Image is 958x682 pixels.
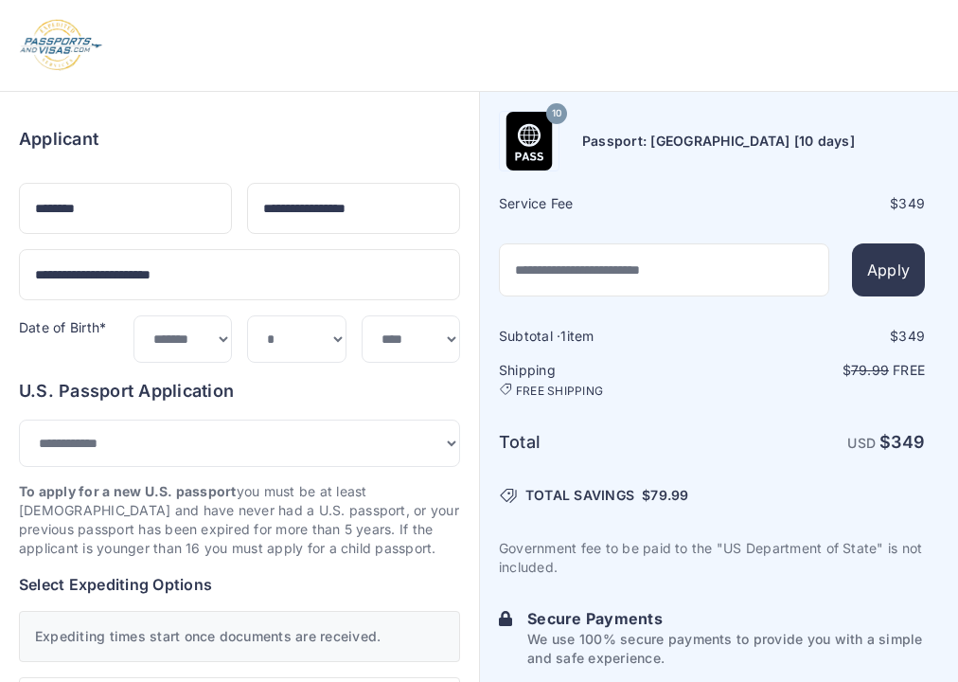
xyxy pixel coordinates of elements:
h6: U.S. Passport Application [19,378,460,404]
span: $ [642,486,688,505]
span: 349 [898,195,925,211]
img: Product Name [500,112,559,170]
span: 349 [898,328,925,344]
span: USD [847,435,876,451]
p: We use 100% secure payments to provide you with a simple and safe experience. [527,630,925,668]
span: 10 [552,101,561,126]
span: 1 [560,328,566,344]
span: 349 [891,432,925,452]
h6: Shipping [499,361,710,399]
div: $ [714,194,925,213]
span: Free [893,362,925,378]
h6: Total [499,429,710,456]
div: Expediting times start once documents are received. [19,611,460,662]
span: TOTAL SAVINGS [525,486,634,505]
button: Apply [852,243,925,296]
strong: To apply for a new U.S. passport [19,483,237,499]
h6: Applicant [19,126,98,153]
p: you must be at least [DEMOGRAPHIC_DATA] and have never had a U.S. passport, or your previous pass... [19,482,460,558]
div: $ [714,327,925,346]
span: FREE SHIPPING [516,384,603,399]
h6: Service Fee [499,194,710,213]
span: 79.99 [650,487,688,503]
strong: $ [879,432,925,452]
span: 79.99 [851,362,889,378]
h6: Secure Payments [527,607,925,630]
label: Date of Birth* [19,319,106,335]
p: Government fee to be paid to the "US Department of State" is not included. [499,539,925,577]
h6: Subtotal · item [499,327,710,346]
p: $ [714,361,925,380]
h6: Passport: [GEOGRAPHIC_DATA] [10 days] [582,132,855,151]
img: Logo [19,19,103,72]
h6: Select Expediting Options [19,573,460,596]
